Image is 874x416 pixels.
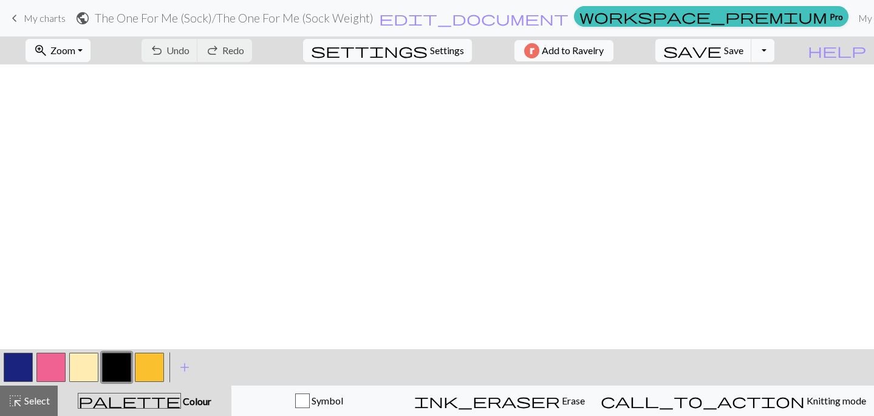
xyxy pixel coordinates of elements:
[663,42,722,59] span: save
[430,43,464,58] span: Settings
[823,367,862,404] iframe: chat widget
[26,39,90,62] button: Zoom
[303,39,472,62] button: SettingsSettings
[50,44,75,56] span: Zoom
[593,386,874,416] button: Knitting mode
[78,392,180,409] span: palette
[311,42,428,59] span: settings
[75,10,90,27] span: public
[22,395,50,406] span: Select
[379,10,568,27] span: edit_document
[574,6,848,27] a: Pro
[655,39,752,62] button: Save
[311,43,428,58] i: Settings
[7,10,22,27] span: keyboard_arrow_left
[406,386,593,416] button: Erase
[542,43,604,58] span: Add to Ravelry
[24,12,66,24] span: My charts
[560,395,585,406] span: Erase
[177,359,192,376] span: add
[8,392,22,409] span: highlight_alt
[724,44,743,56] span: Save
[805,395,866,406] span: Knitting mode
[601,392,805,409] span: call_to_action
[524,43,539,58] img: Ravelry
[231,386,406,416] button: Symbol
[579,8,827,25] span: workspace_premium
[414,392,560,409] span: ink_eraser
[95,11,374,25] h2: The One For Me (Sock) / The One For Me (Sock Weight)
[33,42,48,59] span: zoom_in
[7,8,66,29] a: My charts
[181,395,211,407] span: Colour
[310,395,343,406] span: Symbol
[808,42,866,59] span: help
[514,40,613,61] button: Add to Ravelry
[58,386,231,416] button: Colour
